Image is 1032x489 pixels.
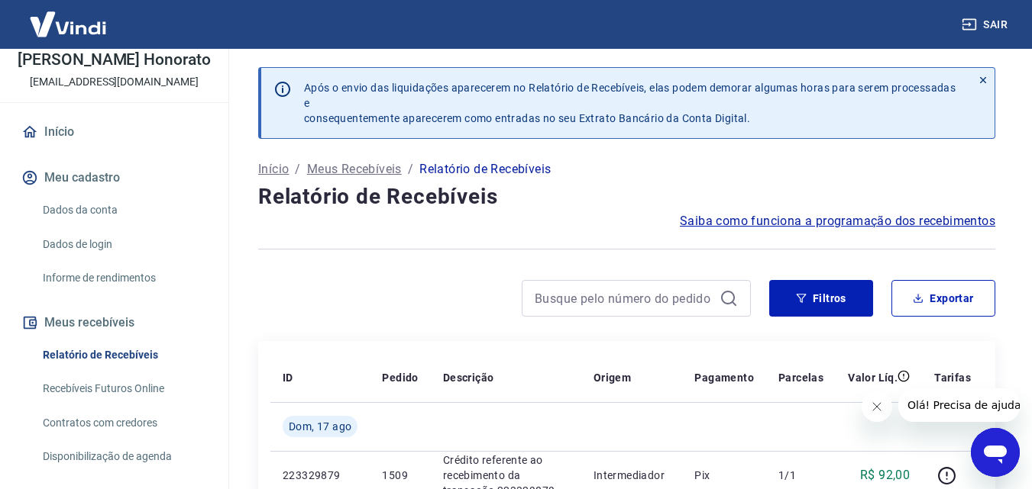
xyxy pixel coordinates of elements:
a: Disponibilização de agenda [37,441,210,472]
p: Origem [594,370,631,385]
p: Após o envio das liquidações aparecerem no Relatório de Recebíveis, elas podem demorar algumas ho... [304,80,959,126]
input: Busque pelo número do pedido [535,287,713,310]
a: Recebíveis Futuros Online [37,373,210,404]
span: Dom, 17 ago [289,419,351,434]
iframe: Fechar mensagem [862,391,892,422]
a: Saiba como funciona a programação dos recebimentos [680,212,995,230]
p: Pix [694,468,754,483]
p: [EMAIL_ADDRESS][DOMAIN_NAME] [30,74,199,90]
a: Contratos com credores [37,407,210,439]
a: Informe de rendimentos [37,262,210,294]
p: [PERSON_NAME] Honorato [18,52,211,68]
a: Dados da conta [37,195,210,226]
p: Relatório de Recebíveis [419,160,551,179]
a: Relatório de Recebíveis [37,339,210,371]
p: R$ 92,00 [860,466,910,484]
p: 1/1 [778,468,823,483]
p: Intermediador [594,468,671,483]
a: Meus Recebíveis [307,160,402,179]
a: Dados de login [37,229,210,260]
p: Tarifas [934,370,971,385]
p: 1509 [382,468,418,483]
button: Meus recebíveis [18,306,210,339]
button: Filtros [769,280,873,317]
iframe: Mensagem da empresa [898,388,1020,422]
h4: Relatório de Recebíveis [258,182,995,212]
button: Sair [959,11,1014,39]
a: Início [258,160,289,179]
p: Pagamento [694,370,754,385]
a: Início [18,115,210,149]
p: / [295,160,300,179]
p: / [408,160,413,179]
button: Exportar [891,280,995,317]
img: Vindi [18,1,118,47]
span: Olá! Precisa de ajuda? [9,11,128,23]
p: 223329879 [283,468,357,483]
p: ID [283,370,293,385]
p: Pedido [382,370,418,385]
button: Meu cadastro [18,161,210,195]
iframe: Botão para abrir a janela de mensagens [971,428,1020,477]
p: Parcelas [778,370,823,385]
p: Descrição [443,370,494,385]
p: Valor Líq. [848,370,898,385]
